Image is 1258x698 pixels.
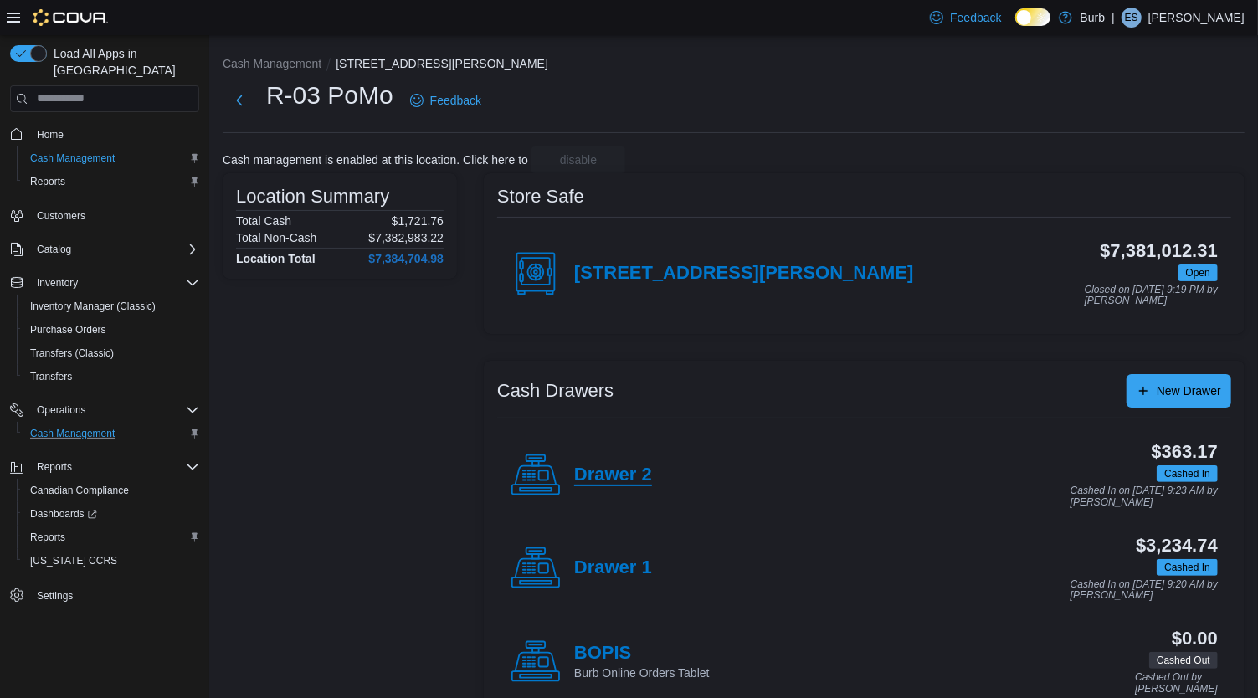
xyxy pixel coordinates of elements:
span: Transfers [30,370,72,383]
span: Washington CCRS [23,551,199,571]
button: disable [531,146,625,173]
span: disable [560,151,597,168]
p: Burb Online Orders Tablet [574,665,710,681]
span: Dashboards [23,504,199,524]
button: Catalog [3,238,206,261]
span: Feedback [430,92,481,109]
a: Home [30,125,70,145]
span: Catalog [30,239,199,259]
div: Emma Specht [1122,8,1142,28]
span: Reports [30,531,65,544]
a: Reports [23,172,72,192]
h4: $7,384,704.98 [368,252,444,265]
span: Home [30,124,199,145]
h6: Total Cash [236,214,291,228]
span: Transfers [23,367,199,387]
button: Inventory [3,271,206,295]
button: Inventory [30,273,85,293]
a: Dashboards [23,504,104,524]
h3: Cash Drawers [497,381,614,401]
a: [US_STATE] CCRS [23,551,124,571]
span: Settings [37,589,73,603]
span: Reports [30,175,65,188]
button: Customers [3,203,206,228]
input: Dark Mode [1015,8,1050,26]
p: Cashed In on [DATE] 9:23 AM by [PERSON_NAME] [1071,485,1218,508]
span: Transfers (Classic) [30,346,114,360]
button: Cash Management [17,422,206,445]
button: Transfers (Classic) [17,341,206,365]
h4: Drawer 1 [574,557,652,579]
span: Cashed Out [1149,652,1218,669]
p: Cashed In on [DATE] 9:20 AM by [PERSON_NAME] [1071,579,1218,602]
a: Reports [23,527,72,547]
span: Inventory [37,276,78,290]
span: Cashed Out [1157,653,1210,668]
button: Next [223,84,256,117]
a: Feedback [923,1,1008,34]
a: Settings [30,586,80,606]
nav: An example of EuiBreadcrumbs [223,55,1245,75]
h6: Total Non-Cash [236,231,317,244]
span: Transfers (Classic) [23,343,199,363]
span: Feedback [950,9,1001,26]
p: $7,382,983.22 [368,231,444,244]
span: Canadian Compliance [30,484,129,497]
h3: $7,381,012.31 [1100,241,1218,261]
span: Cash Management [30,151,115,165]
span: Cashed In [1157,465,1218,482]
h3: $0.00 [1172,629,1218,649]
button: Settings [3,583,206,607]
span: Cashed In [1164,466,1210,481]
span: Cashed In [1164,560,1210,575]
span: Dashboards [30,507,97,521]
button: Transfers [17,365,206,388]
span: Reports [30,457,199,477]
button: Home [3,122,206,146]
span: Purchase Orders [30,323,106,336]
span: Customers [37,209,85,223]
span: Settings [30,584,199,605]
p: | [1112,8,1115,28]
a: Dashboards [17,502,206,526]
span: Inventory [30,273,199,293]
p: Cashed Out by [PERSON_NAME] [1135,672,1218,695]
a: Feedback [403,84,488,117]
h4: [STREET_ADDRESS][PERSON_NAME] [574,263,914,285]
span: Home [37,128,64,141]
a: Canadian Compliance [23,480,136,500]
span: [US_STATE] CCRS [30,554,117,567]
span: Operations [37,403,86,417]
p: $1,721.76 [392,214,444,228]
span: Reports [23,172,199,192]
span: Catalog [37,243,71,256]
h3: Location Summary [236,187,389,207]
h4: BOPIS [574,643,710,665]
h4: Location Total [236,252,316,265]
span: Reports [23,527,199,547]
h3: $3,234.74 [1136,536,1218,556]
h3: Store Safe [497,187,584,207]
span: ES [1125,8,1138,28]
span: Operations [30,400,199,420]
button: Purchase Orders [17,318,206,341]
span: Reports [37,460,72,474]
h3: $363.17 [1152,442,1218,462]
button: Reports [17,170,206,193]
h1: R-03 PoMo [266,79,393,112]
button: Inventory Manager (Classic) [17,295,206,318]
button: [US_STATE] CCRS [17,549,206,572]
button: Reports [3,455,206,479]
span: New Drawer [1157,382,1221,399]
nav: Complex example [10,115,199,651]
button: Cash Management [223,57,321,70]
a: Transfers [23,367,79,387]
p: Closed on [DATE] 9:19 PM by [PERSON_NAME] [1085,285,1218,307]
span: Open [1178,264,1218,281]
p: [PERSON_NAME] [1148,8,1245,28]
span: Load All Apps in [GEOGRAPHIC_DATA] [47,45,199,79]
span: Purchase Orders [23,320,199,340]
span: Cashed In [1157,559,1218,576]
span: Cash Management [30,427,115,440]
a: Transfers (Classic) [23,343,121,363]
